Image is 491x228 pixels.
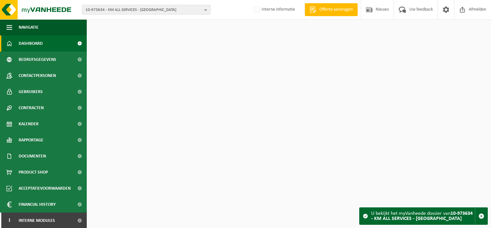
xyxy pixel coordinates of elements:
[19,196,56,213] span: Financial History
[19,68,56,84] span: Contactpersonen
[253,5,295,14] label: Interne informatie
[19,116,39,132] span: Kalender
[85,5,202,15] span: 10-973634 - KM ALL SERVICES - [GEOGRAPHIC_DATA]
[19,148,46,164] span: Documenten
[19,35,43,52] span: Dashboard
[19,132,43,148] span: Rapportage
[318,6,354,13] span: Offerte aanvragen
[305,3,358,16] a: Offerte aanvragen
[19,100,44,116] span: Contracten
[19,180,71,196] span: Acceptatievoorwaarden
[19,19,39,35] span: Navigatie
[371,208,475,224] div: U bekijkt het myVanheede dossier van
[371,211,473,221] strong: 10-973634 - KM ALL SERVICES - [GEOGRAPHIC_DATA]
[82,5,210,14] button: 10-973634 - KM ALL SERVICES - [GEOGRAPHIC_DATA]
[19,84,43,100] span: Gebruikers
[19,52,56,68] span: Bedrijfsgegevens
[19,164,48,180] span: Product Shop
